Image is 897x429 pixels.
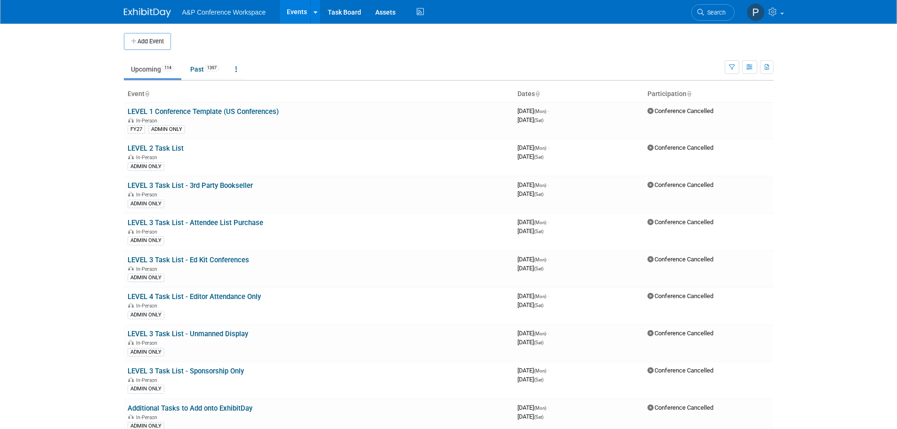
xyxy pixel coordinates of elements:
[128,266,134,271] img: In-Person Event
[647,404,713,411] span: Conference Cancelled
[517,144,549,151] span: [DATE]
[136,303,160,309] span: In-Person
[124,33,171,50] button: Add Event
[124,86,514,102] th: Event
[548,367,549,374] span: -
[128,311,164,319] div: ADMIN ONLY
[548,404,549,411] span: -
[517,404,549,411] span: [DATE]
[517,190,543,197] span: [DATE]
[128,192,134,196] img: In-Person Event
[548,256,549,263] span: -
[128,200,164,208] div: ADMIN ONLY
[534,405,546,411] span: (Mon)
[534,377,543,382] span: (Sat)
[548,292,549,299] span: -
[517,292,549,299] span: [DATE]
[128,414,134,419] img: In-Person Event
[647,367,713,374] span: Conference Cancelled
[128,219,263,227] a: LEVEL 3 Task List - Attendee List Purchase
[534,229,543,234] span: (Sat)
[534,183,546,188] span: (Mon)
[647,330,713,337] span: Conference Cancelled
[128,377,134,382] img: In-Person Event
[136,266,160,272] span: In-Person
[534,220,546,225] span: (Mon)
[548,107,549,114] span: -
[647,144,713,151] span: Conference Cancelled
[535,90,540,97] a: Sort by Start Date
[128,162,164,171] div: ADMIN ONLY
[128,385,164,393] div: ADMIN ONLY
[548,330,549,337] span: -
[534,414,543,420] span: (Sat)
[647,292,713,299] span: Conference Cancelled
[162,65,174,72] span: 114
[204,65,219,72] span: 1397
[128,256,249,264] a: LEVEL 3 Task List - Ed Kit Conferences
[517,227,543,235] span: [DATE]
[128,154,134,159] img: In-Person Event
[517,301,543,308] span: [DATE]
[136,192,160,198] span: In-Person
[128,340,134,345] img: In-Person Event
[647,219,713,226] span: Conference Cancelled
[644,86,774,102] th: Participation
[136,340,160,346] span: In-Person
[687,90,691,97] a: Sort by Participation Type
[534,257,546,262] span: (Mon)
[534,118,543,123] span: (Sat)
[136,118,160,124] span: In-Person
[517,265,543,272] span: [DATE]
[534,154,543,160] span: (Sat)
[128,274,164,282] div: ADMIN ONLY
[548,181,549,188] span: -
[136,229,160,235] span: In-Person
[136,414,160,421] span: In-Person
[534,331,546,336] span: (Mon)
[128,229,134,234] img: In-Person Event
[183,60,226,78] a: Past1397
[514,86,644,102] th: Dates
[136,377,160,383] span: In-Person
[517,330,549,337] span: [DATE]
[548,144,549,151] span: -
[128,236,164,245] div: ADMIN ONLY
[128,107,279,116] a: LEVEL 1 Conference Template (US Conferences)
[517,219,549,226] span: [DATE]
[128,303,134,308] img: In-Person Event
[128,330,248,338] a: LEVEL 3 Task List - Unmanned Display
[148,125,185,134] div: ADMIN ONLY
[704,9,726,16] span: Search
[691,4,735,21] a: Search
[128,118,134,122] img: In-Person Event
[517,153,543,160] span: [DATE]
[534,266,543,271] span: (Sat)
[128,367,244,375] a: LEVEL 3 Task List - Sponsorship Only
[128,181,253,190] a: LEVEL 3 Task List - 3rd Party Bookseller
[534,192,543,197] span: (Sat)
[647,181,713,188] span: Conference Cancelled
[534,146,546,151] span: (Mon)
[517,376,543,383] span: [DATE]
[128,404,252,413] a: Additional Tasks to Add onto ExhibitDay
[517,413,543,420] span: [DATE]
[548,219,549,226] span: -
[128,292,261,301] a: LEVEL 4 Task List - Editor Attendance Only
[534,109,546,114] span: (Mon)
[647,107,713,114] span: Conference Cancelled
[517,181,549,188] span: [DATE]
[517,367,549,374] span: [DATE]
[182,8,266,16] span: A&P Conference Workspace
[124,8,171,17] img: ExhibitDay
[517,339,543,346] span: [DATE]
[534,368,546,373] span: (Mon)
[747,3,765,21] img: Phoebe Murphy-Dunn
[128,125,145,134] div: FY27
[534,294,546,299] span: (Mon)
[517,116,543,123] span: [DATE]
[534,340,543,345] span: (Sat)
[128,348,164,356] div: ADMIN ONLY
[136,154,160,161] span: In-Person
[517,256,549,263] span: [DATE]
